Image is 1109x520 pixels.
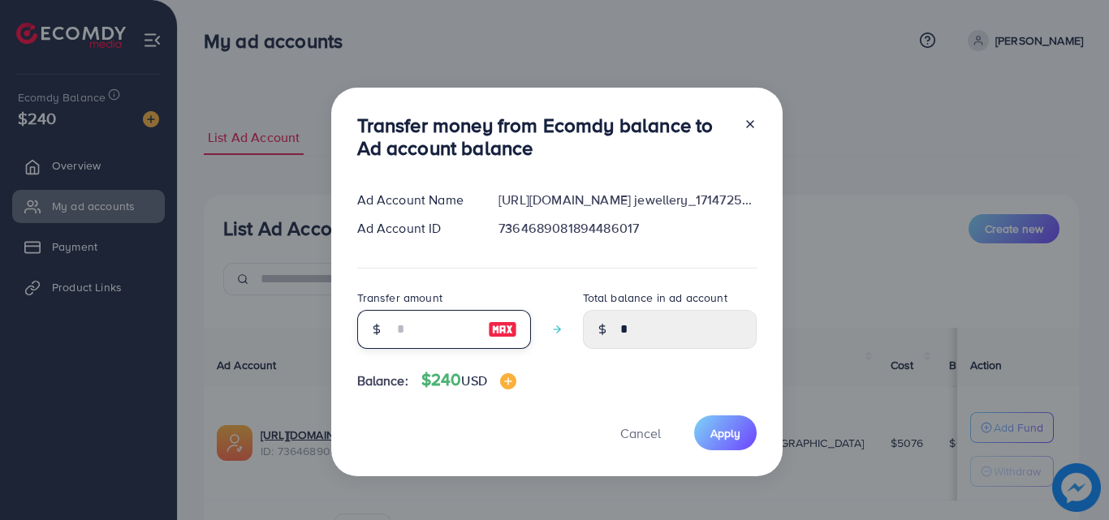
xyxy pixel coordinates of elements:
[357,114,731,161] h3: Transfer money from Ecomdy balance to Ad account balance
[344,191,486,209] div: Ad Account Name
[500,373,516,389] img: image
[344,219,486,238] div: Ad Account ID
[485,191,769,209] div: [URL][DOMAIN_NAME] jewellery_1714725321365
[694,415,757,450] button: Apply
[583,290,727,306] label: Total balance in ad account
[620,424,661,442] span: Cancel
[485,219,769,238] div: 7364689081894486017
[600,415,681,450] button: Cancel
[357,290,442,306] label: Transfer amount
[421,370,516,390] h4: $240
[488,320,517,339] img: image
[357,372,408,390] span: Balance:
[710,425,740,441] span: Apply
[461,372,486,389] span: USD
